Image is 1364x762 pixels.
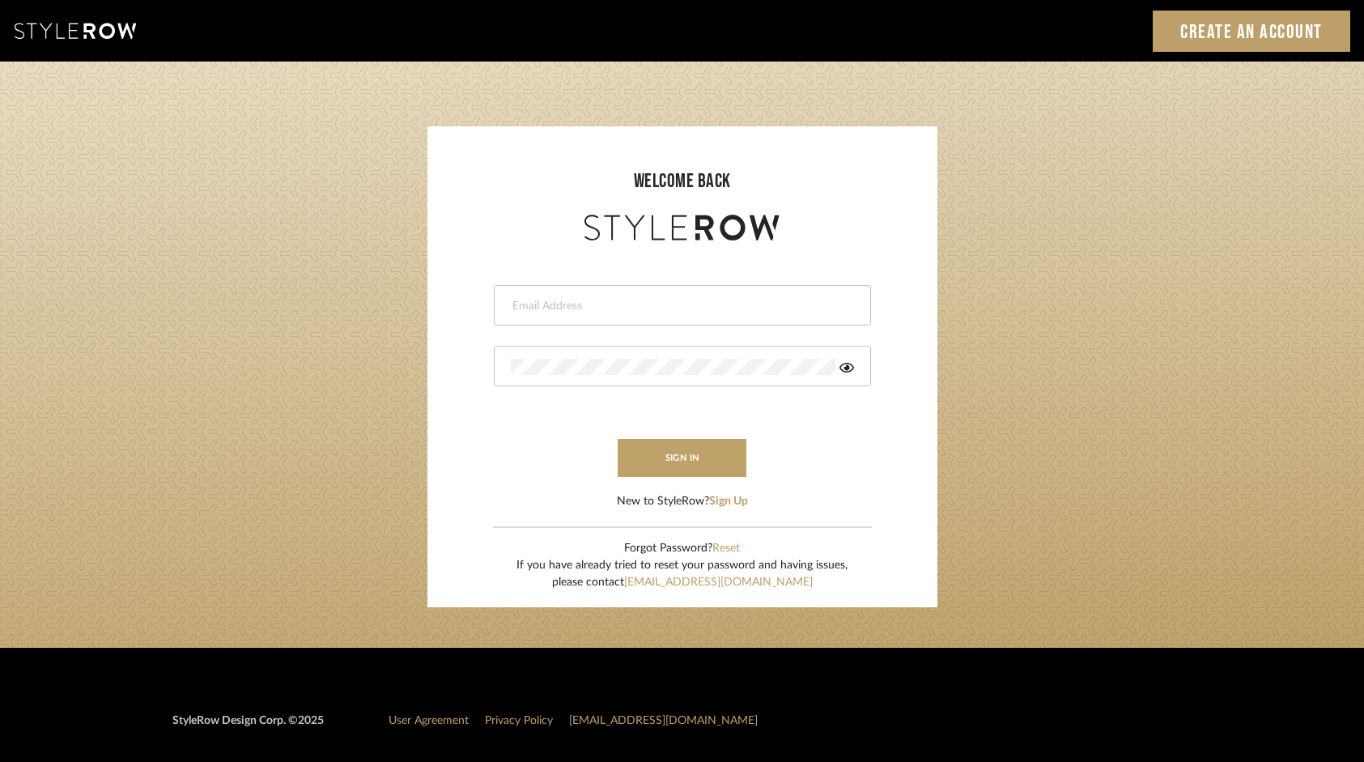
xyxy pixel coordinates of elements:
[516,557,848,591] div: If you have already tried to reset your password and having issues, please contact
[516,540,848,557] div: Forgot Password?
[1153,11,1350,52] a: Create an Account
[709,493,748,510] button: Sign Up
[618,439,747,477] button: sign in
[485,715,553,726] a: Privacy Policy
[172,713,324,743] div: StyleRow Design Corp. ©2025
[444,167,921,196] div: welcome back
[389,715,469,726] a: User Agreement
[569,715,758,726] a: [EMAIL_ADDRESS][DOMAIN_NAME]
[617,493,748,510] div: New to StyleRow?
[511,298,850,314] input: Email Address
[624,577,813,588] a: [EMAIL_ADDRESS][DOMAIN_NAME]
[712,540,740,557] button: Reset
